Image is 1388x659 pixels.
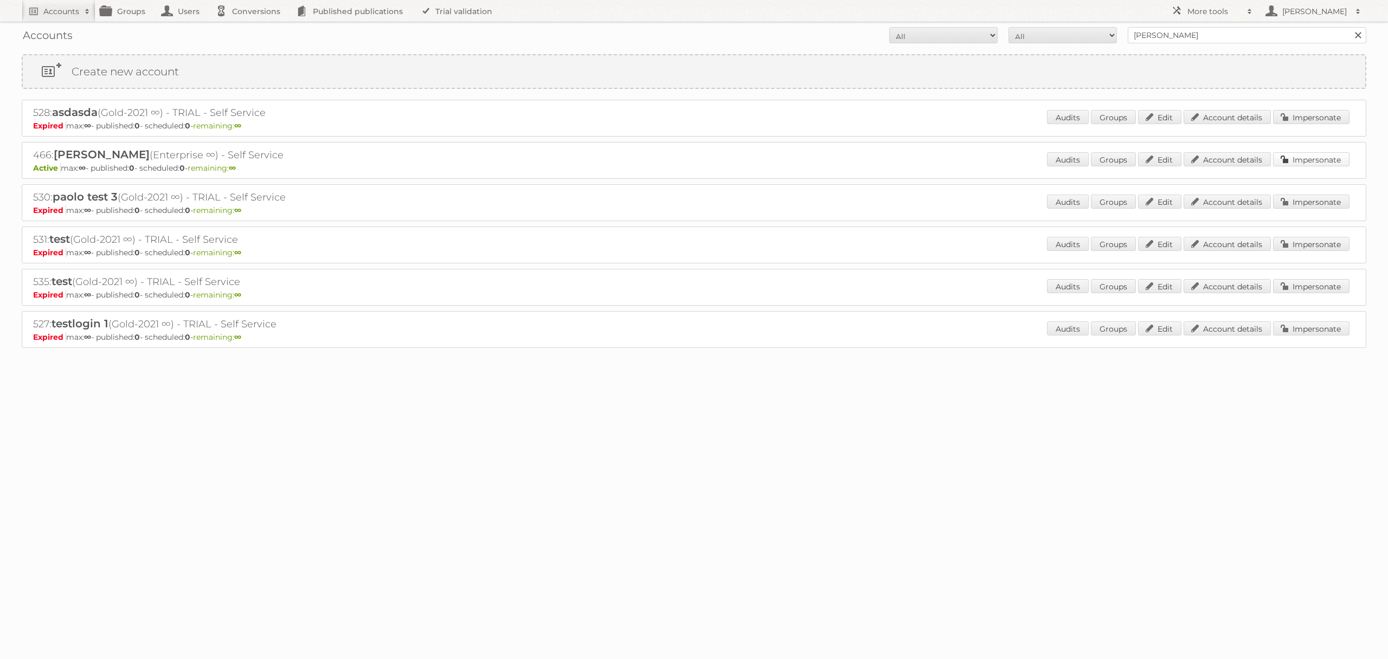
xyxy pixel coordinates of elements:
[134,332,140,342] strong: 0
[33,205,66,215] span: Expired
[52,106,98,119] span: asdasda
[1184,237,1271,251] a: Account details
[1047,237,1089,251] a: Audits
[1138,321,1181,335] a: Edit
[1184,195,1271,209] a: Account details
[79,163,86,173] strong: ∞
[33,148,413,162] h2: 466: (Enterprise ∞) - Self Service
[1184,321,1271,335] a: Account details
[52,317,108,330] span: testlogin 1
[33,290,66,300] span: Expired
[1047,152,1089,166] a: Audits
[234,205,241,215] strong: ∞
[33,232,413,247] h2: 531: (Gold-2021 ∞) - TRIAL - Self Service
[33,121,1355,131] p: max: - published: - scheduled: -
[193,290,241,300] span: remaining:
[1138,195,1181,209] a: Edit
[1091,110,1136,124] a: Groups
[234,121,241,131] strong: ∞
[49,232,70,245] span: test
[234,332,241,342] strong: ∞
[33,121,66,131] span: Expired
[193,332,241,342] span: remaining:
[1273,279,1350,293] a: Impersonate
[1280,6,1350,17] h2: [PERSON_NAME]
[1187,6,1242,17] h2: More tools
[33,332,1355,342] p: max: - published: - scheduled: -
[1091,152,1136,166] a: Groups
[33,290,1355,300] p: max: - published: - scheduled: -
[1138,110,1181,124] a: Edit
[1273,321,1350,335] a: Impersonate
[1138,152,1181,166] a: Edit
[1091,321,1136,335] a: Groups
[33,163,1355,173] p: max: - published: - scheduled: -
[1138,279,1181,293] a: Edit
[84,290,91,300] strong: ∞
[185,332,190,342] strong: 0
[33,275,413,289] h2: 535: (Gold-2021 ∞) - TRIAL - Self Service
[84,248,91,257] strong: ∞
[193,248,241,257] span: remaining:
[1184,152,1271,166] a: Account details
[134,248,140,257] strong: 0
[134,290,140,300] strong: 0
[129,163,134,173] strong: 0
[188,163,236,173] span: remaining:
[23,55,1365,88] a: Create new account
[1091,279,1136,293] a: Groups
[134,205,140,215] strong: 0
[179,163,185,173] strong: 0
[33,106,413,120] h2: 528: (Gold-2021 ∞) - TRIAL - Self Service
[193,121,241,131] span: remaining:
[234,248,241,257] strong: ∞
[1273,152,1350,166] a: Impersonate
[185,205,190,215] strong: 0
[53,190,118,203] span: paolo test 3
[33,317,413,331] h2: 527: (Gold-2021 ∞) - TRIAL - Self Service
[193,205,241,215] span: remaining:
[1273,110,1350,124] a: Impersonate
[1184,279,1271,293] a: Account details
[33,248,66,257] span: Expired
[43,6,79,17] h2: Accounts
[54,148,150,161] span: [PERSON_NAME]
[33,190,413,204] h2: 530: (Gold-2021 ∞) - TRIAL - Self Service
[84,121,91,131] strong: ∞
[84,205,91,215] strong: ∞
[1047,279,1089,293] a: Audits
[52,275,72,288] span: test
[1273,195,1350,209] a: Impersonate
[1047,110,1089,124] a: Audits
[185,290,190,300] strong: 0
[33,332,66,342] span: Expired
[1184,110,1271,124] a: Account details
[1091,195,1136,209] a: Groups
[33,205,1355,215] p: max: - published: - scheduled: -
[84,332,91,342] strong: ∞
[234,290,241,300] strong: ∞
[134,121,140,131] strong: 0
[33,163,61,173] span: Active
[1091,237,1136,251] a: Groups
[229,163,236,173] strong: ∞
[185,121,190,131] strong: 0
[1273,237,1350,251] a: Impersonate
[1138,237,1181,251] a: Edit
[1047,321,1089,335] a: Audits
[1047,195,1089,209] a: Audits
[185,248,190,257] strong: 0
[33,248,1355,257] p: max: - published: - scheduled: -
